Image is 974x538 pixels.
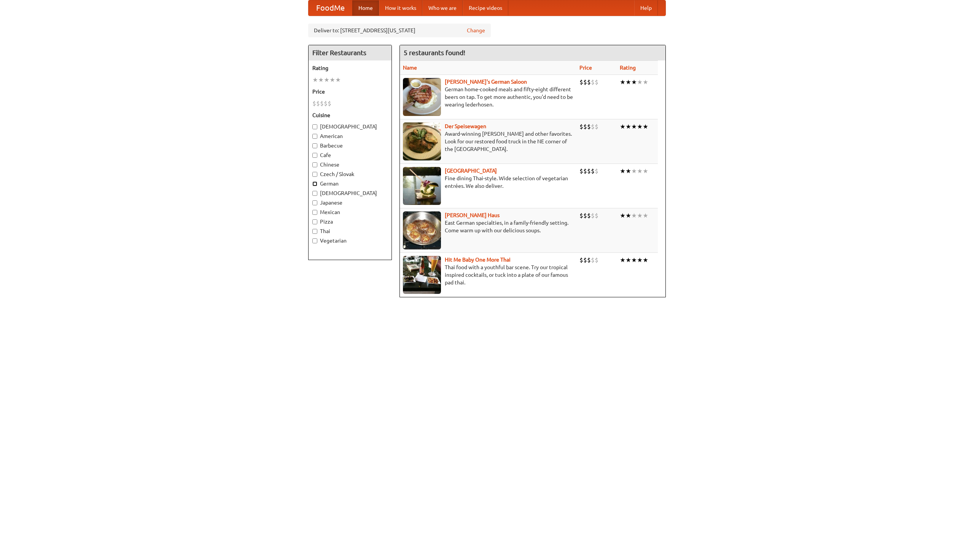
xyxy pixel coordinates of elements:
li: ★ [318,76,324,84]
label: Vegetarian [312,237,388,244]
li: $ [583,167,587,175]
li: ★ [625,167,631,175]
label: Pizza [312,218,388,225]
input: Vegetarian [312,238,317,243]
a: Price [579,65,592,71]
label: Barbecue [312,142,388,149]
li: $ [579,122,583,131]
li: $ [579,211,583,220]
li: ★ [631,78,637,86]
li: ★ [625,78,631,86]
li: ★ [620,256,625,264]
li: ★ [637,167,643,175]
li: $ [595,211,598,220]
input: [DEMOGRAPHIC_DATA] [312,124,317,129]
a: Hit Me Baby One More Thai [445,257,511,263]
li: $ [328,99,331,108]
li: ★ [335,76,341,84]
label: Chinese [312,161,388,168]
li: $ [579,78,583,86]
li: ★ [620,167,625,175]
li: ★ [625,211,631,220]
li: ★ [643,167,648,175]
p: Award-winning [PERSON_NAME] and other favorites. Look for our restored food truck in the NE corne... [403,130,573,153]
li: ★ [631,167,637,175]
h4: Filter Restaurants [309,45,392,60]
li: ★ [637,256,643,264]
li: ★ [625,122,631,131]
li: ★ [329,76,335,84]
a: [PERSON_NAME] Haus [445,212,500,218]
a: Rating [620,65,636,71]
p: East German specialties, in a family-friendly setting. Come warm up with our delicious soups. [403,219,573,234]
li: ★ [620,78,625,86]
a: Help [634,0,658,16]
li: ★ [631,211,637,220]
li: ★ [643,78,648,86]
li: $ [587,78,591,86]
p: German home-cooked meals and fifty-eight different beers on tap. To get more authentic, you'd nee... [403,86,573,108]
li: $ [595,256,598,264]
label: Czech / Slovak [312,170,388,178]
label: [DEMOGRAPHIC_DATA] [312,123,388,130]
h5: Cuisine [312,111,388,119]
li: ★ [637,122,643,131]
input: German [312,181,317,186]
a: Change [467,27,485,34]
input: Thai [312,229,317,234]
label: Thai [312,227,388,235]
li: ★ [312,76,318,84]
h5: Rating [312,64,388,72]
p: Fine dining Thai-style. Wide selection of vegetarian entrées. We also deliver. [403,175,573,190]
input: Barbecue [312,143,317,148]
li: $ [579,167,583,175]
li: ★ [643,122,648,131]
label: [DEMOGRAPHIC_DATA] [312,189,388,197]
li: $ [595,167,598,175]
li: ★ [625,256,631,264]
input: Cafe [312,153,317,158]
li: $ [587,122,591,131]
h5: Price [312,88,388,95]
a: Der Speisewagen [445,123,486,129]
a: Home [352,0,379,16]
a: Name [403,65,417,71]
a: Recipe videos [463,0,508,16]
label: German [312,180,388,187]
input: American [312,134,317,139]
input: Japanese [312,200,317,205]
a: How it works [379,0,422,16]
li: $ [324,99,328,108]
input: [DEMOGRAPHIC_DATA] [312,191,317,196]
li: ★ [620,211,625,220]
label: American [312,132,388,140]
input: Pizza [312,219,317,224]
label: Mexican [312,208,388,216]
li: $ [591,211,595,220]
a: Who we are [422,0,463,16]
li: $ [583,256,587,264]
li: $ [591,167,595,175]
li: $ [591,78,595,86]
li: $ [320,99,324,108]
li: $ [591,256,595,264]
img: kohlhaus.jpg [403,211,441,249]
li: ★ [324,76,329,84]
input: Czech / Slovak [312,172,317,177]
li: ★ [631,122,637,131]
a: [PERSON_NAME]'s German Saloon [445,79,527,85]
div: Deliver to: [STREET_ADDRESS][US_STATE] [308,24,491,37]
input: Mexican [312,210,317,215]
li: ★ [620,122,625,131]
li: $ [583,78,587,86]
a: [GEOGRAPHIC_DATA] [445,168,497,174]
li: ★ [643,256,648,264]
a: FoodMe [309,0,352,16]
li: $ [587,211,591,220]
li: ★ [631,256,637,264]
